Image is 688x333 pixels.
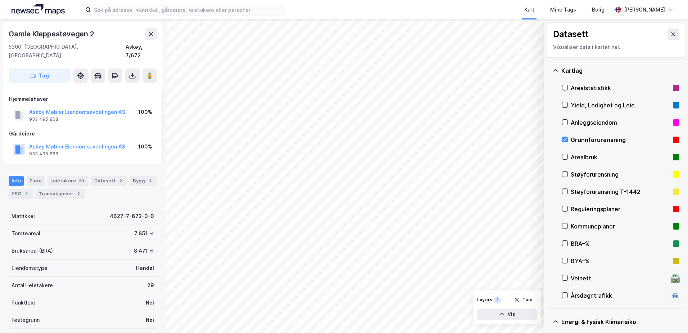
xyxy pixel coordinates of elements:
[477,297,492,303] div: Layers
[571,118,670,127] div: Anleggseiendom
[12,229,40,238] div: Tomteareal
[77,177,86,185] div: 29
[561,66,679,75] div: Kartlag
[146,298,154,307] div: Nei
[12,316,40,324] div: Festegrunn
[494,296,501,303] div: 1
[146,177,154,185] div: 1
[12,264,47,272] div: Eiendomstype
[36,189,85,199] div: Transaksjoner
[571,170,670,179] div: Støyforurensning
[138,108,152,116] div: 100%
[9,28,96,40] div: Gamle Kleppestøvegen 2
[110,212,154,221] div: 4627-7-672-0-0
[509,294,537,306] button: Tøm
[117,177,124,185] div: 2
[571,136,670,144] div: Grunnforurensning
[9,43,126,60] div: 5300, [GEOGRAPHIC_DATA], [GEOGRAPHIC_DATA]
[571,291,668,300] div: Årsdøgntrafikk
[9,189,33,199] div: ESG
[47,176,89,186] div: Leietakere
[75,190,82,197] div: 2
[571,274,668,283] div: Veinett
[571,153,670,161] div: Arealbruk
[9,68,71,83] button: Tag
[571,257,670,265] div: BYA–%
[130,176,157,186] div: Bygg
[571,205,670,213] div: Reguleringsplaner
[12,281,53,290] div: Antall leietakere
[29,116,58,122] div: 933 495 868
[571,239,670,248] div: BRA–%
[624,5,665,14] div: [PERSON_NAME]
[652,298,688,333] iframe: Chat Widget
[571,222,670,231] div: Kommuneplaner
[12,298,35,307] div: Punktleie
[571,187,670,196] div: Støyforurensning T-1442
[138,142,152,151] div: 100%
[23,190,30,197] div: 1
[571,101,670,110] div: Yield, Ledighet og Leie
[524,5,534,14] div: Kart
[27,176,45,186] div: Eiere
[29,151,58,157] div: 933 495 868
[9,129,157,138] div: Gårdeiere
[477,308,537,320] button: Vis
[550,5,576,14] div: Mine Tags
[12,4,65,15] img: logo.a4113a55bc3d86da70a041830d287a7e.svg
[9,176,24,186] div: Info
[670,274,680,283] div: 🛣️
[136,264,154,272] div: Handel
[561,318,679,326] div: Energi & Fysisk Klimarisiko
[9,95,157,103] div: Hjemmelshaver
[553,43,679,52] div: Visualiser data i kartet her.
[571,84,670,92] div: Arealstatistikk
[134,247,154,255] div: 8 471 ㎡
[592,5,605,14] div: Bolig
[91,4,283,15] input: Søk på adresse, matrikkel, gårdeiere, leietakere eller personer
[126,43,157,60] div: Askøy, 7/672
[12,212,35,221] div: Matrikkel
[553,28,589,40] div: Datasett
[134,229,154,238] div: 7 851 ㎡
[12,247,53,255] div: Bruksareal (BRA)
[147,281,154,290] div: 29
[91,176,127,186] div: Datasett
[146,316,154,324] div: Nei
